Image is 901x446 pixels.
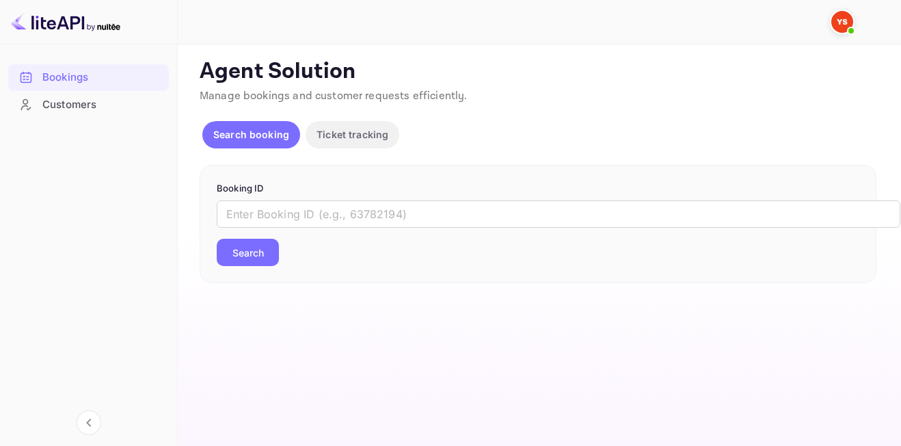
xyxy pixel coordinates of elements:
[8,92,169,117] a: Customers
[42,70,162,86] div: Bookings
[217,200,900,228] input: Enter Booking ID (e.g., 63782194)
[8,92,169,118] div: Customers
[213,127,289,142] p: Search booking
[831,11,853,33] img: Yandex Support
[77,410,101,435] button: Collapse navigation
[8,64,169,90] a: Bookings
[217,182,859,196] p: Booking ID
[217,239,279,266] button: Search
[42,97,162,113] div: Customers
[11,11,120,33] img: LiteAPI logo
[200,89,468,103] span: Manage bookings and customer requests efficiently.
[317,127,388,142] p: Ticket tracking
[8,64,169,91] div: Bookings
[200,58,876,86] p: Agent Solution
